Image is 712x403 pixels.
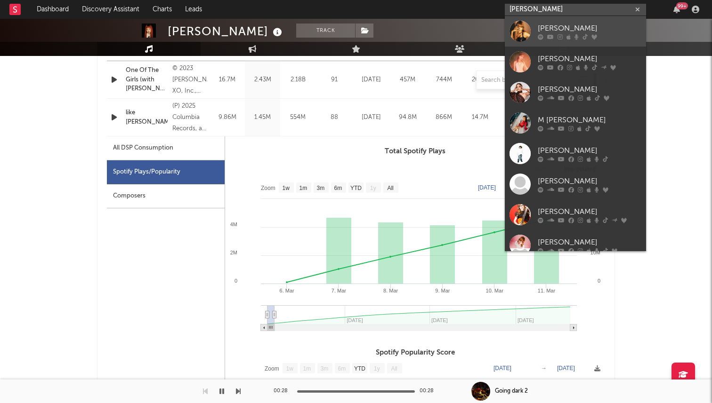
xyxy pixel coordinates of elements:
[538,114,641,126] div: M [PERSON_NAME]
[350,185,362,191] text: YTD
[283,113,313,122] div: 554M
[332,288,347,293] text: 7. Mar
[280,288,295,293] text: 6. Mar
[435,288,450,293] text: 9. Mar
[505,138,646,169] a: [PERSON_NAME]
[230,221,237,227] text: 4M
[486,288,504,293] text: 10. Mar
[172,63,207,97] div: © 2023 [PERSON_NAME] XO, Inc., marketed by Republic Records, a division of UMG Recordings, Inc.
[286,365,294,372] text: 1w
[557,365,575,371] text: [DATE]
[317,185,325,191] text: 3m
[321,365,329,372] text: 3m
[505,230,646,261] a: [PERSON_NAME]
[538,288,556,293] text: 11. Mar
[172,101,207,134] div: (P) 2025 Columbia Records, a Division of Sony Music Entertainment, under exclusive license from O...
[392,113,423,122] div: 94.8M
[383,288,398,293] text: 8. Mar
[107,160,225,184] div: Spotify Plays/Popularity
[296,24,355,38] button: Track
[598,278,600,284] text: 0
[225,347,605,358] h3: Spotify Popularity Score
[283,185,290,191] text: 1w
[107,184,225,208] div: Composers
[591,250,600,255] text: 10M
[494,365,511,371] text: [DATE]
[225,146,605,157] h3: Total Spotify Plays
[538,237,641,248] div: [PERSON_NAME]
[464,113,496,122] div: 14.7M
[538,53,641,64] div: [PERSON_NAME]
[478,184,496,191] text: [DATE]
[354,365,365,372] text: YTD
[501,113,532,122] div: ~ 10 %
[338,365,346,372] text: 6m
[247,113,278,122] div: 1.45M
[505,47,646,77] a: [PERSON_NAME]
[538,206,641,217] div: [PERSON_NAME]
[168,24,284,39] div: [PERSON_NAME]
[495,387,528,395] div: Going dark 2
[318,113,351,122] div: 88
[538,84,641,95] div: [PERSON_NAME]
[477,77,576,84] input: Search by song name or URL
[370,185,376,191] text: 1y
[212,113,243,122] div: 9.86M
[676,2,688,9] div: 99 +
[387,185,393,191] text: All
[391,365,397,372] text: All
[673,6,680,13] button: 99+
[428,113,460,122] div: 866M
[126,108,168,126] a: like [PERSON_NAME]
[113,142,173,154] div: All DSP Consumption
[420,386,438,397] div: 00:28
[505,108,646,138] a: M [PERSON_NAME]
[374,365,380,372] text: 1y
[107,136,225,160] div: All DSP Consumption
[265,365,279,372] text: Zoom
[230,250,237,255] text: 2M
[126,66,168,94] a: One Of The Girls (with [PERSON_NAME], [PERSON_NAME] [PERSON_NAME])
[505,4,646,16] input: Search for artists
[505,77,646,108] a: [PERSON_NAME]
[538,175,641,187] div: [PERSON_NAME]
[541,365,547,371] text: →
[538,145,641,156] div: [PERSON_NAME]
[299,185,307,191] text: 1m
[505,169,646,199] a: [PERSON_NAME]
[334,185,342,191] text: 6m
[356,113,387,122] div: [DATE]
[538,23,641,34] div: [PERSON_NAME]
[274,386,292,397] div: 00:28
[505,199,646,230] a: [PERSON_NAME]
[235,278,237,284] text: 0
[303,365,311,372] text: 1m
[261,185,275,191] text: Zoom
[505,16,646,47] a: [PERSON_NAME]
